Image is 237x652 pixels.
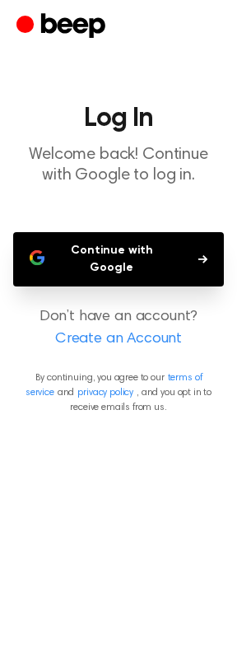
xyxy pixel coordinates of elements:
[13,145,224,186] p: Welcome back! Continue with Google to log in.
[16,328,221,351] a: Create an Account
[13,232,224,286] button: Continue with Google
[13,105,224,132] h1: Log In
[77,388,133,398] a: privacy policy
[16,11,109,43] a: Beep
[13,370,224,415] p: By continuing, you agree to our and , and you opt in to receive emails from us.
[13,306,224,351] p: Don’t have an account?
